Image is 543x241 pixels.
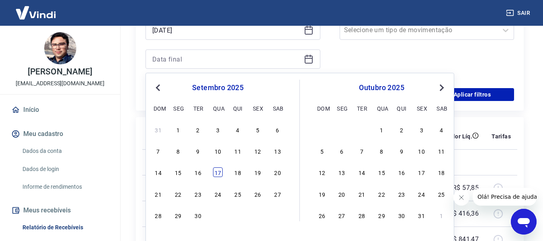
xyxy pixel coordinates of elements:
div: seg [337,103,346,113]
div: ter [193,103,203,113]
div: dom [317,103,327,113]
div: sex [417,103,426,113]
input: Data final [152,53,301,65]
div: Choose quarta-feira, 29 de outubro de 2025 [377,210,387,220]
div: Choose sexta-feira, 31 de outubro de 2025 [417,210,426,220]
div: Choose quarta-feira, 10 de setembro de 2025 [213,146,223,156]
div: dom [154,103,163,113]
div: Choose quinta-feira, 9 de outubro de 2025 [397,146,406,156]
iframe: Fechar mensagem [453,190,469,206]
div: Choose sábado, 20 de setembro de 2025 [273,167,283,177]
div: Choose sexta-feira, 17 de outubro de 2025 [417,167,426,177]
div: Choose domingo, 5 de outubro de 2025 [317,146,327,156]
button: Previous Month [153,83,163,93]
div: Choose quarta-feira, 24 de setembro de 2025 [213,189,223,199]
div: ter [357,103,367,113]
div: month 2025-09 [152,124,283,221]
div: Choose domingo, 28 de setembro de 2025 [154,210,163,220]
div: Choose segunda-feira, 1 de setembro de 2025 [173,125,183,134]
div: Choose quarta-feira, 22 de outubro de 2025 [377,189,387,199]
a: Início [10,101,111,119]
div: Choose sábado, 11 de outubro de 2025 [436,146,446,156]
div: Choose sexta-feira, 5 de setembro de 2025 [253,125,262,134]
div: Choose terça-feira, 7 de outubro de 2025 [357,146,367,156]
div: Choose segunda-feira, 6 de outubro de 2025 [337,146,346,156]
div: Choose segunda-feira, 20 de outubro de 2025 [337,189,346,199]
div: Choose terça-feira, 16 de setembro de 2025 [193,167,203,177]
img: 5f3176ab-3122-416e-a87a-80a4ad3e2de9.jpeg [44,32,76,64]
div: Choose quinta-feira, 16 de outubro de 2025 [397,167,406,177]
div: Choose segunda-feira, 29 de setembro de 2025 [173,210,183,220]
div: qua [213,103,223,113]
div: Choose terça-feira, 9 de setembro de 2025 [193,146,203,156]
div: Choose quarta-feira, 1 de outubro de 2025 [377,125,387,134]
a: Relatório de Recebíveis [19,219,111,236]
div: Choose terça-feira, 23 de setembro de 2025 [193,189,203,199]
div: Choose sábado, 4 de outubro de 2025 [273,210,283,220]
p: -R$ 416,36 [447,209,479,218]
div: sab [273,103,283,113]
div: Choose segunda-feira, 22 de setembro de 2025 [173,189,183,199]
p: [PERSON_NAME] [28,68,92,76]
div: qui [233,103,243,113]
div: Choose terça-feira, 30 de setembro de 2025 [193,210,203,220]
span: Olá! Precisa de ajuda? [5,6,68,12]
div: Choose quinta-feira, 30 de outubro de 2025 [397,210,406,220]
div: Choose domingo, 12 de outubro de 2025 [317,167,327,177]
div: sex [253,103,262,113]
div: Choose terça-feira, 2 de setembro de 2025 [193,125,203,134]
button: Next Month [437,83,447,93]
div: Choose segunda-feira, 29 de setembro de 2025 [337,125,346,134]
button: Meu cadastro [10,125,111,143]
div: Choose terça-feira, 21 de outubro de 2025 [357,189,367,199]
div: Choose sábado, 27 de setembro de 2025 [273,189,283,199]
div: Choose quarta-feira, 1 de outubro de 2025 [213,210,223,220]
div: qua [377,103,387,113]
div: Choose quarta-feira, 3 de setembro de 2025 [213,125,223,134]
div: Choose sexta-feira, 12 de setembro de 2025 [253,146,262,156]
a: Dados de login [19,161,111,177]
div: Choose quinta-feira, 11 de setembro de 2025 [233,146,243,156]
div: Choose domingo, 31 de agosto de 2025 [154,125,163,134]
div: Choose sexta-feira, 3 de outubro de 2025 [417,125,426,134]
div: Choose domingo, 28 de setembro de 2025 [317,125,327,134]
p: -R$ 57,85 [451,183,479,193]
div: Choose sábado, 25 de outubro de 2025 [436,189,446,199]
button: Meus recebíveis [10,202,111,219]
div: Choose quinta-feira, 2 de outubro de 2025 [397,125,406,134]
img: Vindi [10,0,62,25]
button: Aplicar filtros [430,88,514,101]
p: Tarifas [492,132,511,140]
iframe: Botão para abrir a janela de mensagens [511,209,537,235]
div: Choose quinta-feira, 18 de setembro de 2025 [233,167,243,177]
div: setembro 2025 [152,83,283,93]
div: Choose quinta-feira, 23 de outubro de 2025 [397,189,406,199]
div: Choose sábado, 13 de setembro de 2025 [273,146,283,156]
div: Choose sexta-feira, 10 de outubro de 2025 [417,146,426,156]
button: Sair [504,6,533,21]
a: Informe de rendimentos [19,179,111,195]
div: Choose domingo, 7 de setembro de 2025 [154,146,163,156]
div: Choose quinta-feira, 4 de setembro de 2025 [233,125,243,134]
div: Choose sábado, 18 de outubro de 2025 [436,167,446,177]
div: Choose quarta-feira, 17 de setembro de 2025 [213,167,223,177]
div: Choose sexta-feira, 3 de outubro de 2025 [253,210,262,220]
div: Choose sábado, 6 de setembro de 2025 [273,125,283,134]
div: Choose sexta-feira, 19 de setembro de 2025 [253,167,262,177]
div: outubro 2025 [316,83,447,93]
div: Choose quinta-feira, 25 de setembro de 2025 [233,189,243,199]
div: Choose terça-feira, 14 de outubro de 2025 [357,167,367,177]
div: Choose segunda-feira, 13 de outubro de 2025 [337,167,346,177]
div: Choose quinta-feira, 2 de outubro de 2025 [233,210,243,220]
div: Choose terça-feira, 28 de outubro de 2025 [357,210,367,220]
div: Choose terça-feira, 30 de setembro de 2025 [357,125,367,134]
div: Choose segunda-feira, 8 de setembro de 2025 [173,146,183,156]
div: Choose sábado, 1 de novembro de 2025 [436,210,446,220]
div: Choose domingo, 26 de outubro de 2025 [317,210,327,220]
div: qui [397,103,406,113]
div: Choose domingo, 19 de outubro de 2025 [317,189,327,199]
div: month 2025-10 [316,124,447,221]
div: Choose sábado, 4 de outubro de 2025 [436,125,446,134]
p: Valor Líq. [446,132,472,140]
div: Choose quarta-feira, 15 de outubro de 2025 [377,167,387,177]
